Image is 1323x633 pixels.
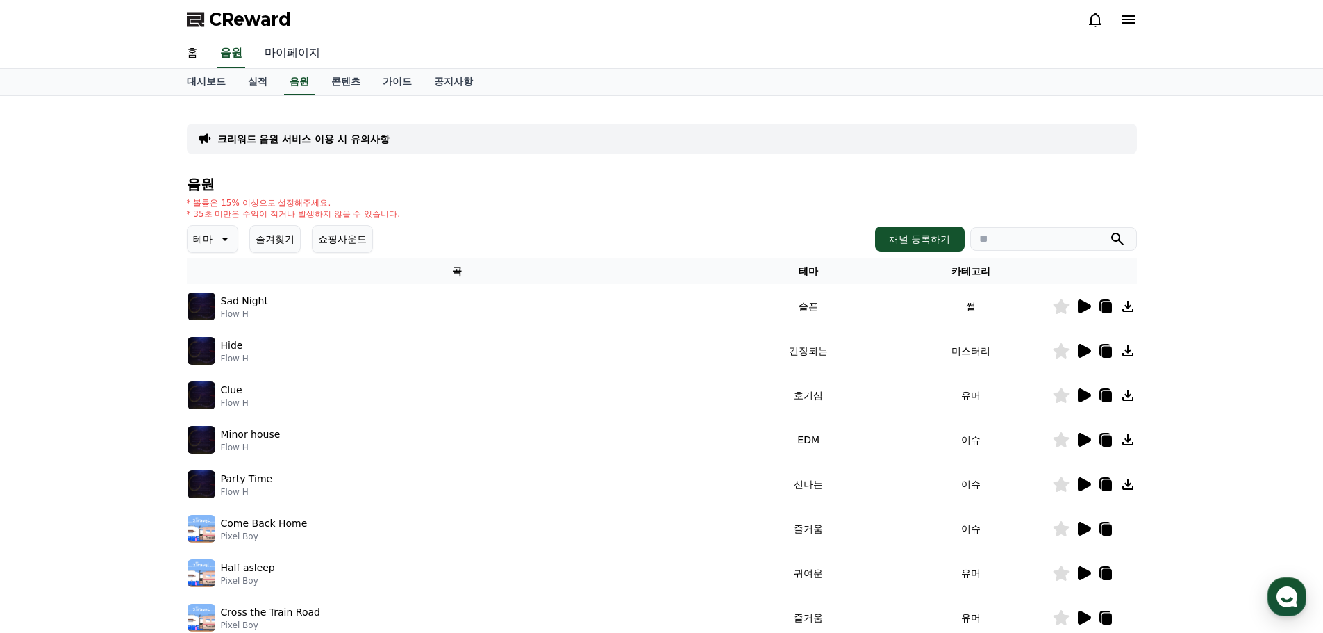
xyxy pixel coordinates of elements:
[217,132,390,146] a: 크리워드 음원 서비스 이용 시 유의사항
[187,197,401,208] p: * 볼륨은 15% 이상으로 설정해주세요.
[727,507,890,551] td: 즐거움
[890,284,1052,329] td: 썰
[727,373,890,418] td: 호기심
[187,8,291,31] a: CReward
[727,551,890,595] td: 귀여운
[890,329,1052,373] td: 미스터리
[92,441,179,475] a: 대화
[890,373,1052,418] td: 유머
[188,470,215,498] img: music
[221,353,249,364] p: Flow H
[221,427,281,442] p: Minor house
[727,418,890,462] td: EDM
[312,225,373,253] button: 쇼핑사운드
[237,69,278,95] a: 실적
[221,383,242,397] p: Clue
[221,397,249,409] p: Flow H
[215,461,231,472] span: 설정
[187,225,238,253] button: 테마
[249,225,301,253] button: 즐겨찾기
[890,462,1052,507] td: 이슈
[187,176,1137,192] h4: 음원
[188,426,215,454] img: music
[253,39,331,68] a: 마이페이지
[188,381,215,409] img: music
[187,258,728,284] th: 곡
[44,461,52,472] span: 홈
[727,284,890,329] td: 슬픈
[221,561,275,575] p: Half asleep
[221,309,268,320] p: Flow H
[209,8,291,31] span: CReward
[727,258,890,284] th: 테마
[221,486,273,498] p: Flow H
[188,515,215,543] img: music
[727,462,890,507] td: 신나는
[4,441,92,475] a: 홈
[176,39,209,68] a: 홈
[727,329,890,373] td: 긴장되는
[179,441,267,475] a: 설정
[221,442,281,453] p: Flow H
[320,69,372,95] a: 콘텐츠
[176,69,237,95] a: 대시보드
[188,337,215,365] img: music
[127,462,144,473] span: 대화
[890,258,1052,284] th: 카테고리
[423,69,484,95] a: 공지사항
[221,531,308,542] p: Pixel Boy
[188,604,215,632] img: music
[221,472,273,486] p: Party Time
[890,418,1052,462] td: 이슈
[890,507,1052,551] td: 이슈
[187,208,401,220] p: * 35초 미만은 수익이 적거나 발생하지 않을 수 있습니다.
[221,620,320,631] p: Pixel Boy
[372,69,423,95] a: 가이드
[875,227,964,252] button: 채널 등록하기
[221,605,320,620] p: Cross the Train Road
[890,551,1052,595] td: 유머
[284,69,315,95] a: 음원
[193,229,213,249] p: 테마
[217,39,245,68] a: 음원
[188,559,215,587] img: music
[221,575,275,586] p: Pixel Boy
[221,338,243,353] p: Hide
[221,516,308,531] p: Come Back Home
[221,294,268,309] p: Sad Night
[188,293,215,320] img: music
